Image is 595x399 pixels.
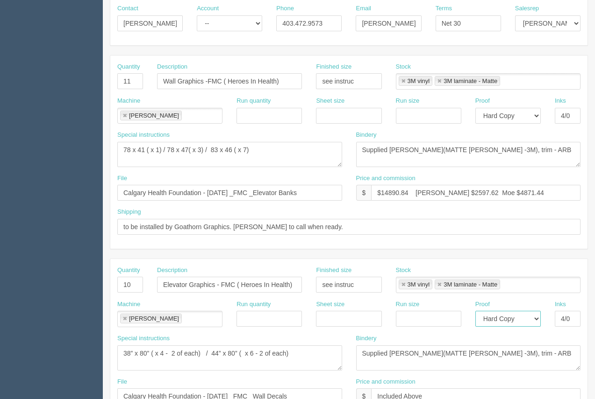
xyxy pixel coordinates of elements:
label: Quantity [117,63,140,71]
label: Bindery [356,131,377,140]
label: Stock [396,63,411,71]
textarea: Supplied [PERSON_NAME](MATTE [PERSON_NAME] -3M), trim - ARB [356,345,581,371]
label: Account [197,4,219,13]
textarea: 72 x 84 ( x 1) / 108” wide x 84” tall ( x 2 - 1 of each) / 48 x 48 ( x 3 - 1 of each) [117,142,342,167]
label: Sheet size [316,97,344,105]
div: 3M laminate - Matte [444,281,497,287]
label: Bindery [356,334,377,343]
label: Machine [117,97,140,105]
label: Machine [117,300,140,309]
label: Stock [396,266,411,275]
label: Phone [276,4,294,13]
label: Run quantity [237,300,271,309]
label: File [117,378,127,386]
textarea: Supplied [PERSON_NAME](MATTE [PERSON_NAME] -3M), trim - ARB [356,142,581,167]
label: Price and commission [356,174,416,183]
div: 3M vinyl [408,78,430,84]
textarea: 38” x 80” ( x 4 - 2 of each) / 44” x 80” ( x 6 - 2 of each) [117,345,342,371]
div: 3M vinyl [408,281,430,287]
label: Special instructions [117,131,170,140]
label: Special instructions [117,334,170,343]
label: Shipping [117,208,141,217]
label: Run size [396,97,420,105]
label: Price and commission [356,378,416,386]
label: Description [157,266,187,275]
label: Finished size [316,63,351,71]
label: Run quantity [237,97,271,105]
label: Sheet size [316,300,344,309]
label: Proof [475,97,490,105]
div: [PERSON_NAME] [129,112,179,119]
label: Quantity [117,266,140,275]
div: 3M laminate - Matte [444,78,497,84]
label: Run size [396,300,420,309]
div: [PERSON_NAME] [129,315,179,322]
label: Inks [555,300,566,309]
label: File [117,174,127,183]
label: Description [157,63,187,71]
label: Inks [555,97,566,105]
div: $ [356,185,372,201]
label: Salesrep [515,4,539,13]
label: Email [356,4,371,13]
label: Proof [475,300,490,309]
label: Finished size [316,266,351,275]
label: Contact [117,4,138,13]
label: Terms [436,4,452,13]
